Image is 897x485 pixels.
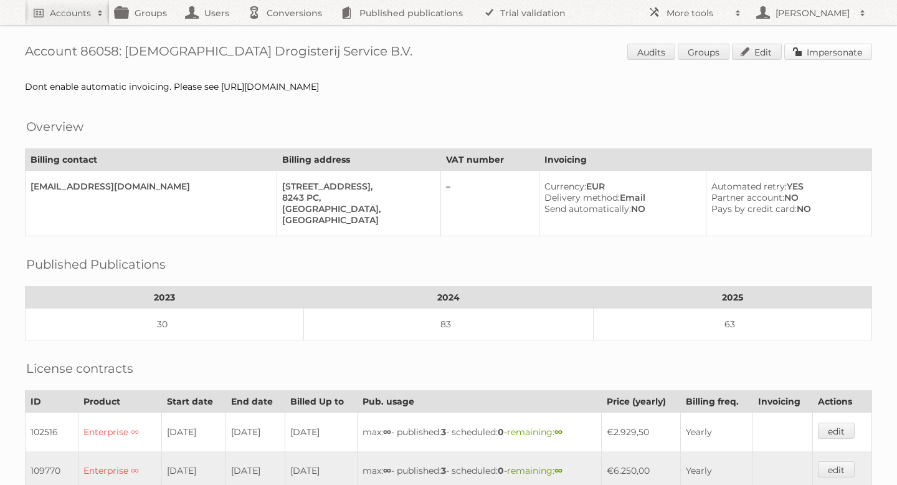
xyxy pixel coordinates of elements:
th: Billed Up to [285,391,358,413]
th: Invoicing [539,149,871,171]
span: Partner account: [711,192,784,203]
td: [DATE] [225,413,285,452]
div: [EMAIL_ADDRESS][DOMAIN_NAME] [31,181,267,192]
div: NO [544,203,696,214]
th: Price (yearly) [602,391,681,413]
h2: License contracts [26,359,133,378]
a: edit [818,461,855,478]
strong: 3 [441,465,446,476]
th: VAT number [440,149,539,171]
th: 2025 [593,287,871,309]
a: Impersonate [784,44,872,60]
span: Automated retry: [711,181,787,192]
span: Send automatically: [544,203,631,214]
th: Start date [161,391,225,413]
div: Dont enable automatic invoicing. Please see [URL][DOMAIN_NAME] [25,81,872,92]
td: Yearly [681,413,753,452]
div: Email [544,192,696,203]
td: 102516 [26,413,78,452]
td: – [440,171,539,236]
div: [GEOGRAPHIC_DATA], [282,203,430,214]
td: Enterprise ∞ [78,413,161,452]
th: Product [78,391,161,413]
span: Pays by credit card: [711,203,797,214]
strong: 0 [498,426,504,438]
th: ID [26,391,78,413]
strong: 3 [441,426,446,438]
td: €2.929,50 [602,413,681,452]
td: 83 [304,309,594,340]
th: Billing freq. [681,391,753,413]
th: End date [225,391,285,413]
div: EUR [544,181,696,192]
th: Invoicing [752,391,812,413]
td: max: - published: - scheduled: - [358,413,602,452]
div: YES [711,181,861,192]
h2: More tools [667,7,729,19]
strong: ∞ [383,426,391,438]
div: [GEOGRAPHIC_DATA] [282,214,430,226]
div: NO [711,203,861,214]
h2: Overview [26,117,83,136]
strong: ∞ [383,465,391,476]
th: 2024 [304,287,594,309]
th: Billing address [277,149,440,171]
strong: ∞ [554,426,562,438]
a: Groups [678,44,729,60]
a: Edit [732,44,782,60]
span: Currency: [544,181,586,192]
strong: ∞ [554,465,562,476]
div: 8243 PC, [282,192,430,203]
h1: Account 86058: [DEMOGRAPHIC_DATA] Drogisterij Service B.V. [25,44,872,62]
h2: Published Publications [26,255,166,274]
h2: [PERSON_NAME] [772,7,853,19]
span: remaining: [507,465,562,476]
td: 63 [593,309,871,340]
a: Audits [627,44,675,60]
h2: Accounts [50,7,91,19]
a: edit [818,423,855,439]
th: 2023 [26,287,304,309]
td: [DATE] [161,413,225,452]
div: [STREET_ADDRESS], [282,181,430,192]
strong: 0 [498,465,504,476]
th: Billing contact [26,149,277,171]
th: Pub. usage [358,391,602,413]
td: 30 [26,309,304,340]
div: NO [711,192,861,203]
th: Actions [812,391,871,413]
span: remaining: [507,426,562,438]
span: Delivery method: [544,192,620,203]
td: [DATE] [285,413,358,452]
